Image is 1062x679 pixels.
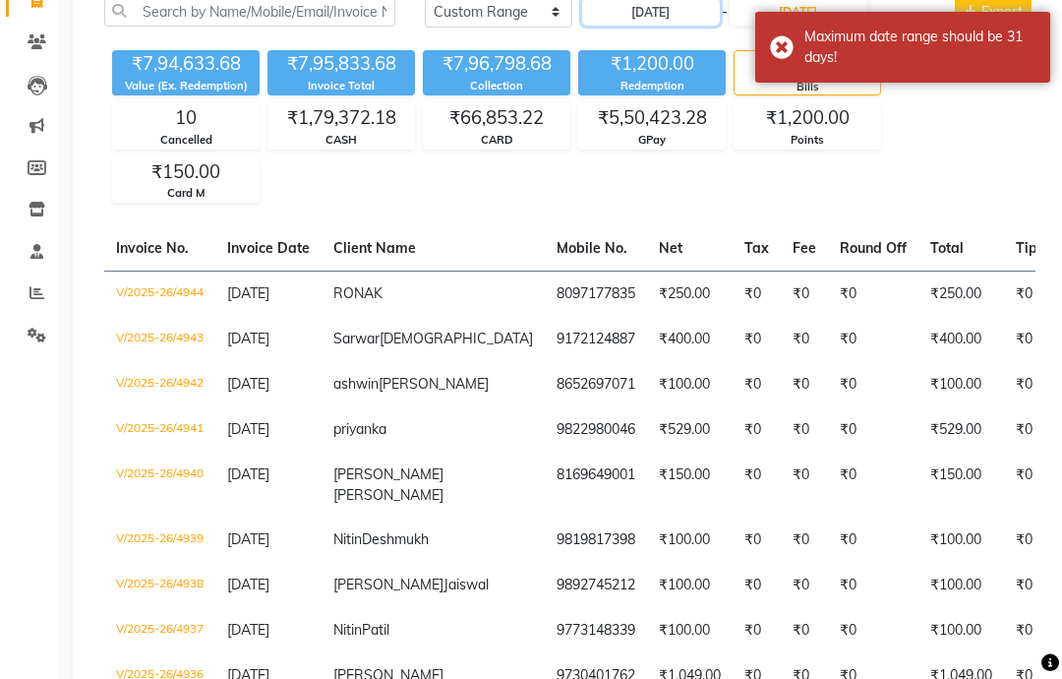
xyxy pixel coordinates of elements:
[104,608,215,653] td: V/2025-26/4937
[781,362,828,407] td: ₹0
[333,530,362,548] span: Nitin
[1004,407,1049,453] td: ₹0
[918,407,1004,453] td: ₹529.00
[828,453,918,518] td: ₹0
[733,518,781,563] td: ₹0
[781,453,828,518] td: ₹0
[930,239,964,257] span: Total
[113,185,259,202] div: Card M
[647,272,733,318] td: ₹250.00
[781,407,828,453] td: ₹0
[104,453,215,518] td: V/2025-26/4940
[647,518,733,563] td: ₹100.00
[828,608,918,653] td: ₹0
[227,530,269,548] span: [DATE]
[113,104,259,132] div: 10
[828,407,918,453] td: ₹0
[104,272,215,318] td: V/2025-26/4944
[733,563,781,608] td: ₹0
[443,576,489,593] span: Jaiswal
[579,132,725,149] div: GPay
[112,50,260,78] div: ₹7,94,633.68
[781,608,828,653] td: ₹0
[828,317,918,362] td: ₹0
[1004,608,1049,653] td: ₹0
[379,375,489,393] span: [PERSON_NAME]
[227,420,269,438] span: [DATE]
[781,272,828,318] td: ₹0
[578,50,726,78] div: ₹1,200.00
[828,362,918,407] td: ₹0
[828,272,918,318] td: ₹0
[735,104,880,132] div: ₹1,200.00
[545,317,647,362] td: 9172124887
[1004,362,1049,407] td: ₹0
[578,78,726,94] div: Redemption
[1016,239,1037,257] span: Tip
[647,407,733,453] td: ₹529.00
[333,621,362,639] span: Nitin
[545,518,647,563] td: 9819817398
[545,608,647,653] td: 9773148339
[579,104,725,132] div: ₹5,50,423.28
[647,608,733,653] td: ₹100.00
[918,362,1004,407] td: ₹100.00
[268,104,414,132] div: ₹1,79,372.18
[227,576,269,593] span: [DATE]
[659,239,682,257] span: Net
[545,407,647,453] td: 9822980046
[793,239,816,257] span: Fee
[918,453,1004,518] td: ₹150.00
[918,518,1004,563] td: ₹100.00
[333,420,386,438] span: priyanka
[981,3,1023,21] span: Export
[333,486,443,504] span: [PERSON_NAME]
[333,239,416,257] span: Client Name
[781,563,828,608] td: ₹0
[268,132,414,149] div: CASH
[828,563,918,608] td: ₹0
[227,330,269,347] span: [DATE]
[557,239,627,257] span: Mobile No.
[104,362,215,407] td: V/2025-26/4942
[735,51,880,79] div: 1250
[781,317,828,362] td: ₹0
[744,239,769,257] span: Tax
[333,375,379,393] span: ashwin
[733,272,781,318] td: ₹0
[1004,272,1049,318] td: ₹0
[733,317,781,362] td: ₹0
[113,132,259,149] div: Cancelled
[828,518,918,563] td: ₹0
[104,563,215,608] td: V/2025-26/4938
[227,465,269,483] span: [DATE]
[918,272,1004,318] td: ₹250.00
[362,530,429,548] span: Deshmukh
[104,317,215,362] td: V/2025-26/4943
[333,330,380,347] span: Sarwar
[333,284,383,302] span: RONAK
[423,78,570,94] div: Collection
[918,317,1004,362] td: ₹400.00
[113,158,259,186] div: ₹150.00
[735,79,880,95] div: Bills
[267,50,415,78] div: ₹7,95,833.68
[733,453,781,518] td: ₹0
[1004,518,1049,563] td: ₹0
[781,518,828,563] td: ₹0
[735,132,880,149] div: Points
[804,27,1035,68] div: Maximum date range should be 31 days!
[424,132,569,149] div: CARD
[380,330,533,347] span: [DEMOGRAPHIC_DATA]
[267,78,415,94] div: Invoice Total
[362,621,389,639] span: Patil
[227,239,310,257] span: Invoice Date
[647,362,733,407] td: ₹100.00
[116,239,189,257] span: Invoice No.
[918,608,1004,653] td: ₹100.00
[112,78,260,94] div: Value (Ex. Redemption)
[333,576,443,593] span: [PERSON_NAME]
[545,563,647,608] td: 9892745212
[227,375,269,393] span: [DATE]
[1004,317,1049,362] td: ₹0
